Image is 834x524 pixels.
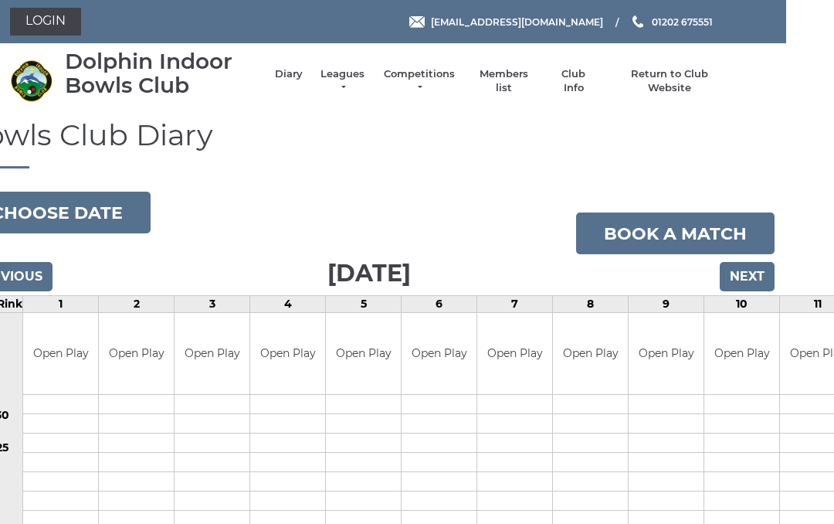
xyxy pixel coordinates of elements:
a: Leagues [318,67,367,95]
td: Open Play [402,313,476,394]
td: 2 [99,296,175,313]
td: 8 [553,296,629,313]
div: Dolphin Indoor Bowls Club [65,49,259,97]
td: 9 [629,296,704,313]
span: 01202 675551 [652,15,713,27]
img: Email [409,16,425,28]
a: Login [10,8,81,36]
a: Phone us 01202 675551 [630,15,713,29]
a: Book a match [576,213,775,254]
td: Open Play [99,313,174,394]
td: 7 [477,296,553,313]
a: Return to Club Website [612,67,728,95]
a: Email [EMAIL_ADDRESS][DOMAIN_NAME] [409,15,603,29]
img: Phone us [632,15,643,28]
td: Open Play [704,313,779,394]
td: Open Play [23,313,98,394]
td: 3 [175,296,250,313]
input: Next [720,262,775,291]
a: Club Info [551,67,596,95]
td: Open Play [175,313,249,394]
td: Open Play [250,313,325,394]
img: Dolphin Indoor Bowls Club [10,60,53,102]
td: Open Play [477,313,552,394]
a: Members list [471,67,535,95]
a: Diary [275,67,303,81]
td: 1 [23,296,99,313]
td: 5 [326,296,402,313]
td: Open Play [629,313,703,394]
td: 4 [250,296,326,313]
td: Open Play [326,313,401,394]
td: Open Play [553,313,628,394]
span: [EMAIL_ADDRESS][DOMAIN_NAME] [431,15,603,27]
td: 6 [402,296,477,313]
td: 10 [704,296,780,313]
a: Competitions [382,67,456,95]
